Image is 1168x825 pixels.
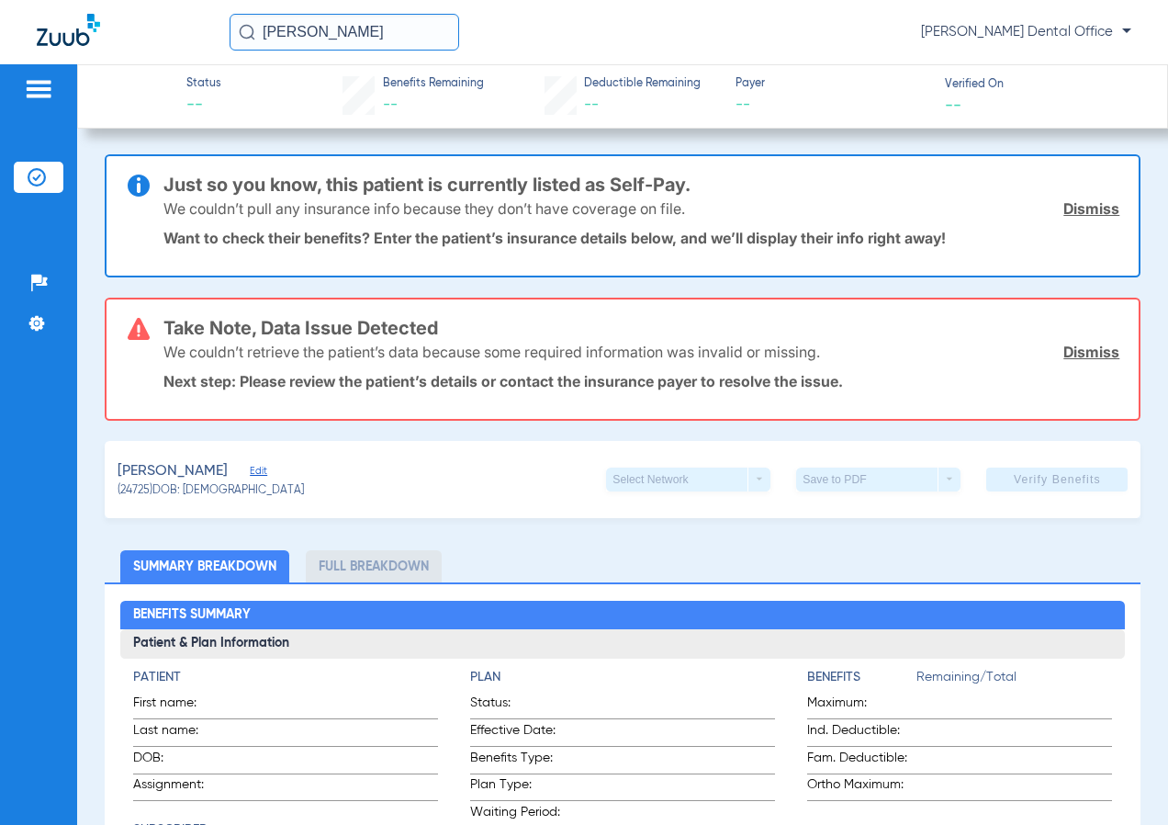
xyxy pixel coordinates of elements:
span: -- [736,94,929,117]
h2: Benefits Summary [120,601,1125,630]
a: Dismiss [1063,343,1119,361]
h4: Patient [133,668,438,687]
p: Want to check their benefits? Enter the patient’s insurance details below, and we’ll display thei... [163,229,1120,247]
img: error-icon [128,318,150,340]
span: Assignment: [133,775,223,800]
img: hamburger-icon [24,78,53,100]
span: Payer [736,76,929,93]
span: Status: [470,694,605,718]
span: -- [945,95,961,114]
span: -- [584,97,599,112]
span: Plan Type: [470,775,605,800]
span: (24725) DOB: [DEMOGRAPHIC_DATA] [118,483,304,500]
h4: Benefits [807,668,916,687]
span: [PERSON_NAME] Dental Office [921,23,1131,41]
h4: Plan [470,668,775,687]
span: Ind. Deductible: [807,721,916,746]
img: info-icon [128,175,150,197]
img: Zuub Logo [37,14,100,46]
img: Search Icon [239,24,255,40]
span: Fam. Deductible: [807,749,916,774]
input: Search for patients [230,14,459,51]
p: Next step: Please review the patient’s details or contact the insurance payer to resolve the issue. [163,372,1120,390]
span: Status [186,76,221,93]
span: Ortho Maximum: [807,775,916,800]
iframe: Chat Widget [1076,737,1168,825]
span: Deductible Remaining [584,76,701,93]
li: Full Breakdown [306,550,442,582]
span: Remaining/Total [916,668,1112,694]
span: Effective Date: [470,721,605,746]
span: Last name: [133,721,223,746]
h3: Patient & Plan Information [120,629,1125,659]
span: Edit [250,465,266,482]
span: Benefits Type: [470,749,605,774]
span: [PERSON_NAME] [118,460,228,483]
span: Verified On [945,77,1139,94]
h3: Just so you know, this patient is currently listed as Self-Pay. [163,175,1120,194]
span: First name: [133,694,223,718]
a: Dismiss [1063,199,1119,218]
h3: Take Note, Data Issue Detected [163,319,1120,337]
p: We couldn’t retrieve the patient’s data because some required information was invalid or missing. [163,343,820,361]
li: Summary Breakdown [120,550,289,582]
span: -- [383,97,398,112]
span: Benefits Remaining [383,76,484,93]
span: Maximum: [807,694,916,718]
app-breakdown-title: Benefits [807,668,916,694]
span: -- [186,94,221,117]
p: We couldn’t pull any insurance info because they don’t have coverage on file. [163,199,685,218]
span: DOB: [133,749,223,774]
